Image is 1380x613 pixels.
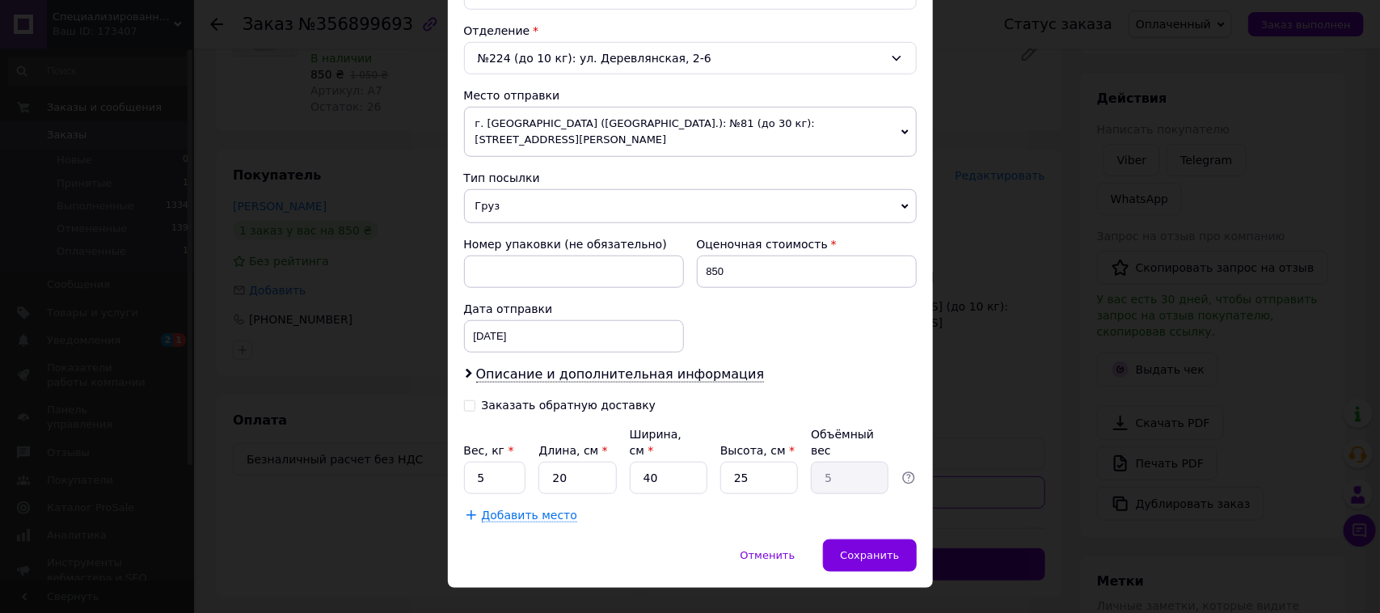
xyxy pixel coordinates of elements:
span: Тип посылки [464,171,540,184]
div: Дата отправки [464,301,684,317]
span: Описание и дополнительная информация [476,366,765,383]
span: Отменить [741,549,796,561]
span: г. [GEOGRAPHIC_DATA] ([GEOGRAPHIC_DATA].): №81 (до 30 кг): [STREET_ADDRESS][PERSON_NAME] [464,107,917,157]
span: Сохранить [840,549,899,561]
label: Ширина, см [630,428,682,457]
div: Номер упаковки (не обязательно) [464,236,684,252]
div: Заказать обратную доставку [482,399,656,412]
label: Высота, см [720,444,795,457]
label: Вес, кг [464,444,514,457]
div: Отделение [464,23,917,39]
label: Длина, см [538,444,607,457]
div: Оценочная стоимость [697,236,917,252]
span: Груз [464,189,917,223]
div: Объёмный вес [811,426,888,459]
span: Место отправки [464,89,560,102]
span: Добавить место [482,509,578,522]
div: №224 (до 10 кг): ул. Деревлянская, 2-6 [464,42,917,74]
